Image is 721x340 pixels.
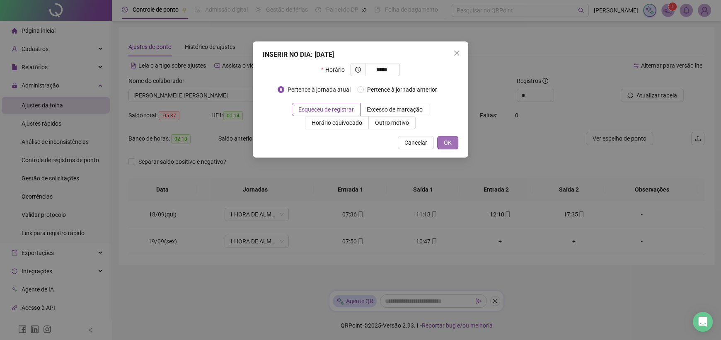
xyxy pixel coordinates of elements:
[284,85,354,94] span: Pertence à jornada atual
[367,106,423,113] span: Excesso de marcação
[453,50,460,56] span: close
[321,63,350,76] label: Horário
[437,136,458,149] button: OK
[450,46,463,60] button: Close
[404,138,427,147] span: Cancelar
[444,138,452,147] span: OK
[375,119,409,126] span: Outro motivo
[355,67,361,73] span: clock-circle
[693,312,713,332] div: Open Intercom Messenger
[364,85,440,94] span: Pertence à jornada anterior
[298,106,354,113] span: Esqueceu de registrar
[263,50,458,60] div: INSERIR NO DIA : [DATE]
[398,136,434,149] button: Cancelar
[312,119,362,126] span: Horário equivocado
